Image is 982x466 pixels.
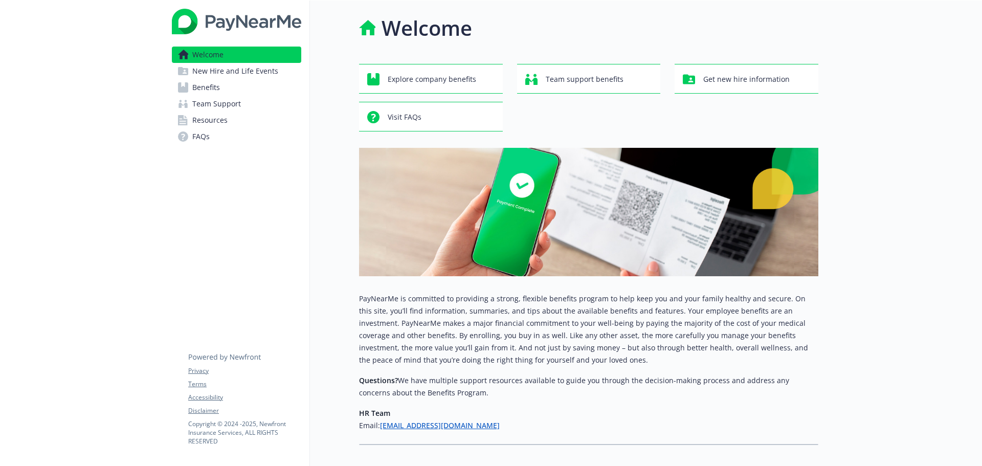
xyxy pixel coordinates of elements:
p: PayNearMe is committed to providing a strong, flexible benefits program to help keep you and your... [359,293,818,366]
a: Accessibility [188,393,301,402]
a: Benefits [172,79,301,96]
img: overview page banner [359,148,818,276]
a: Disclaimer [188,406,301,415]
button: Explore company benefits [359,64,503,94]
span: Welcome [192,47,224,63]
span: New Hire and Life Events [192,63,278,79]
a: [EMAIL_ADDRESS][DOMAIN_NAME] [380,420,500,430]
span: Benefits [192,79,220,96]
strong: HR Team [359,408,390,418]
button: Visit FAQs [359,102,503,131]
a: Terms [188,380,301,389]
span: Team support benefits [546,70,623,89]
p: Copyright © 2024 - 2025 , Newfront Insurance Services, ALL RIGHTS RESERVED [188,419,301,446]
button: Team support benefits [517,64,661,94]
span: Resources [192,112,228,128]
p: We have multiple support resources available to guide you through the decision-making process and... [359,374,818,399]
a: New Hire and Life Events [172,63,301,79]
a: Welcome [172,47,301,63]
button: Get new hire information [675,64,818,94]
h1: Welcome [382,13,472,43]
a: Privacy [188,366,301,375]
span: Visit FAQs [388,107,421,127]
a: FAQs [172,128,301,145]
h6: Email: [359,419,818,432]
span: Team Support [192,96,241,112]
strong: Questions? [359,375,398,385]
span: Explore company benefits [388,70,476,89]
a: Resources [172,112,301,128]
span: FAQs [192,128,210,145]
a: Team Support [172,96,301,112]
span: Get new hire information [703,70,790,89]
